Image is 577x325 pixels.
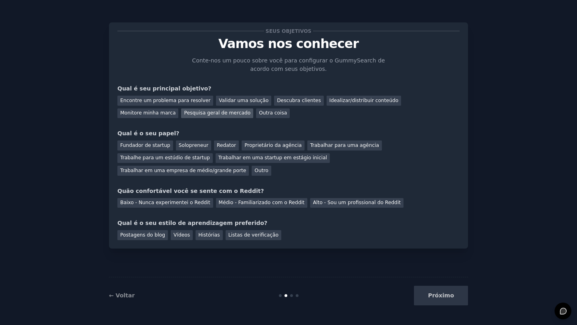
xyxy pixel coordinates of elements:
[117,85,211,92] font: Qual é seu principal objetivo?
[120,98,210,103] font: Encontre um problema para resolver
[218,155,327,160] font: Trabalhar em uma startup em estágio inicial
[117,220,267,226] font: Qual é o seu estilo de aprendizagem preferido?
[310,142,379,148] font: Trabalhar para uma agência
[219,98,268,103] font: Validar uma solução
[120,110,176,116] font: Monitore minha marca
[259,110,287,116] font: Outra coisa
[120,232,165,238] font: Postagens do blog
[244,142,302,148] font: Proprietário da agência
[120,200,210,205] font: Baixo - Nunca experimentei o Reddit
[117,130,179,136] font: Qual é o seu papel?
[228,232,278,238] font: Listas de verificação
[120,155,210,160] font: Trabalhe para um estúdio de startup
[179,142,208,148] font: Solopreneur
[329,98,398,103] font: Idealizar/distribuir conteúdo
[218,36,359,51] font: Vamos nos conhecer
[109,292,135,299] a: ← Voltar
[184,110,250,116] font: Pesquisa geral de mercado
[217,142,236,148] font: Redator
[120,168,246,173] font: Trabalhar em uma empresa de médio/grande porte
[313,200,401,205] font: Alto - Sou um profissional do Reddit
[117,188,264,194] font: Quão confortável você se sente com o Reddit?
[120,142,170,148] font: Fundador de startup
[192,57,385,72] font: Conte-nos um pouco sobre você para configurar o GummySearch de acordo com seus objetivos.
[277,98,321,103] font: Descubra clientes
[219,200,305,205] font: Médio - Familiarizado com o Reddit
[254,168,268,173] font: Outro
[174,232,190,238] font: Vídeos
[198,232,220,238] font: Histórias
[266,28,311,34] font: Seus objetivos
